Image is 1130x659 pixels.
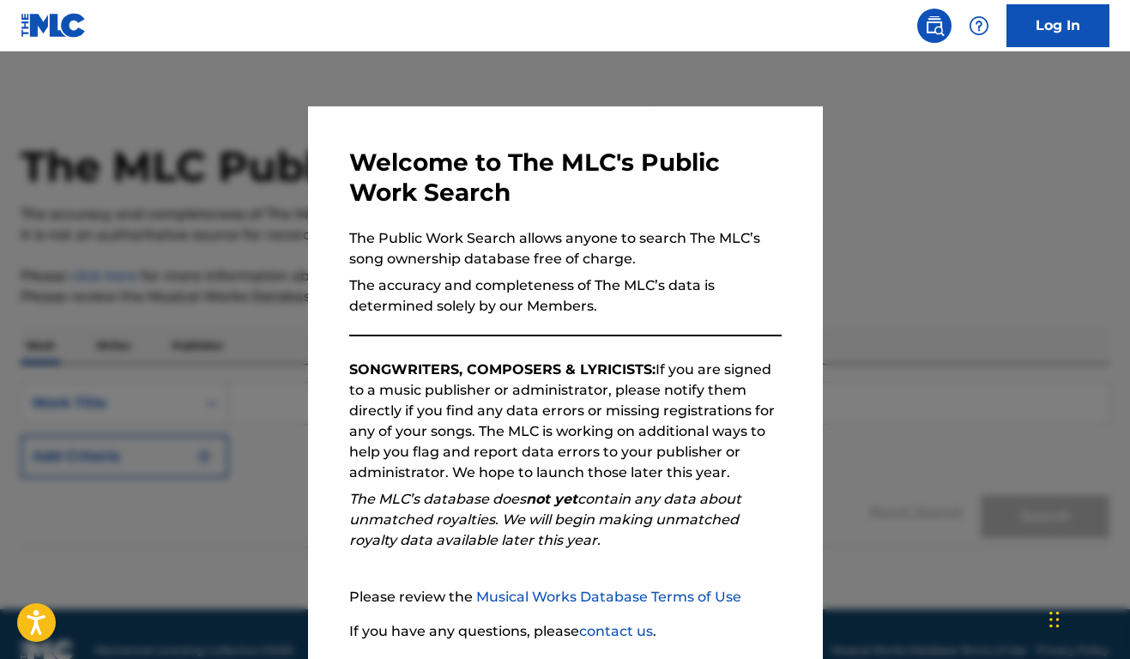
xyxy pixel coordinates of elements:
h3: Welcome to The MLC's Public Work Search [349,148,782,208]
a: Musical Works Database Terms of Use [476,589,741,605]
strong: SONGWRITERS, COMPOSERS & LYRICISTS: [349,361,656,378]
p: Please review the [349,587,782,608]
div: Drag [1049,594,1060,645]
img: MLC Logo [21,13,87,38]
a: Log In [1006,4,1109,47]
img: search [924,15,945,36]
iframe: Chat Widget [1044,577,1130,659]
div: Help [962,9,996,43]
p: If you are signed to a music publisher or administrator, please notify them directly if you find ... [349,360,782,483]
p: The accuracy and completeness of The MLC’s data is determined solely by our Members. [349,275,782,317]
p: The Public Work Search allows anyone to search The MLC’s song ownership database free of charge. [349,228,782,269]
a: Public Search [917,9,952,43]
strong: not yet [526,491,577,507]
p: If you have any questions, please . [349,621,782,642]
a: contact us [579,623,653,639]
img: help [969,15,989,36]
em: The MLC’s database does contain any data about unmatched royalties. We will begin making unmatche... [349,491,741,548]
